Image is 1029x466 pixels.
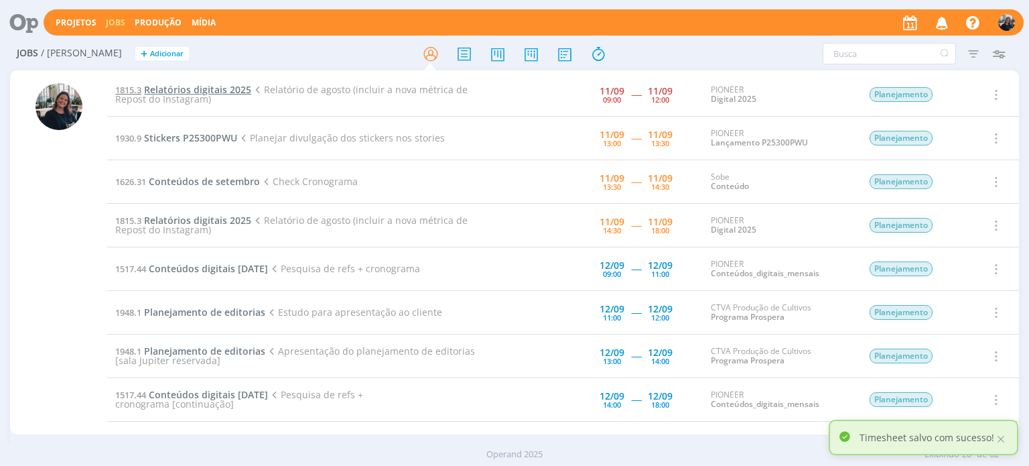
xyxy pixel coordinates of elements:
img: M [36,83,82,130]
div: 18:00 [651,227,669,234]
a: 1815.3Relatórios digitais 2025 [115,83,251,96]
div: 11/09 [648,130,673,139]
span: Relatório de agosto (incluir a nova métrica de Repost do Instagram) [115,214,467,236]
div: PIONEER [711,129,849,148]
a: Jobs [106,17,125,28]
div: 13:00 [603,357,621,365]
span: Conteúdos de setembro [149,175,260,188]
a: Programa Prospera [711,311,784,323]
div: 13:30 [651,139,669,147]
span: + [141,47,147,61]
a: Programa Prospera [711,355,784,366]
span: 1948.1 [115,345,141,357]
div: 12:00 [651,314,669,321]
span: ----- [631,393,641,406]
span: 1517.44 [115,389,146,401]
input: Busca [823,43,956,64]
a: Digital 2025 [711,224,756,235]
span: ----- [631,88,641,101]
span: Stickers P25300PWU [144,131,237,144]
div: 11/09 [600,217,624,227]
span: Apresentação do planejamento de editorias [sala Jupiter reservada] [115,345,474,367]
span: Planejamento [870,349,933,363]
button: M [998,11,1016,34]
span: 1930.9 [115,132,141,144]
a: 1517.44Conteúdos digitais [DATE] [115,388,268,401]
a: 1626.31Conteúdos de setembro [115,175,260,188]
span: Planejamento [870,392,933,407]
span: ----- [631,175,641,188]
div: 14:00 [651,357,669,365]
div: 09:00 [603,270,621,278]
span: Conteúdos digitais [DATE] [149,262,268,275]
div: 18:00 [651,401,669,408]
div: CTVA Produção de Cultivos [711,347,849,366]
p: Timesheet salvo com sucesso! [860,430,994,445]
a: Mídia [192,17,216,28]
button: Projetos [52,17,100,28]
span: Relatórios digitais 2025 [144,214,251,227]
div: 12/09 [600,392,624,401]
a: Digital 2025 [711,93,756,105]
span: 1948.1 [115,306,141,318]
span: Planejamento [870,87,933,102]
div: 14:30 [651,183,669,190]
span: Jobs [17,48,38,59]
span: Planejamento de editorias [144,306,265,318]
span: ----- [631,349,641,362]
img: M [998,14,1015,31]
div: 11/09 [600,174,624,183]
div: 12/09 [648,392,673,401]
div: 12/09 [648,304,673,314]
button: +Adicionar [135,47,189,61]
div: 09:00 [603,96,621,103]
span: Estudo para apresentação ao cliente [265,306,441,318]
div: 14:00 [603,401,621,408]
button: Mídia [188,17,220,28]
span: Planejamento [870,305,933,320]
div: 11:00 [603,314,621,321]
span: Planejamento [870,131,933,145]
div: 12/09 [600,348,624,357]
div: CTVA Produção de Cultivos [711,303,849,323]
div: Sobe [711,172,849,192]
div: 12/09 [600,261,624,270]
div: 14:30 [603,227,621,234]
div: 11/09 [648,86,673,96]
a: Produção [135,17,182,28]
div: 12:00 [651,96,669,103]
div: 11:00 [651,270,669,278]
div: 11/09 [648,217,673,227]
div: 13:00 [603,139,621,147]
a: Projetos [56,17,96,28]
span: 1815.3 [115,215,141,227]
div: PIONEER [711,85,849,105]
button: Produção [131,17,186,28]
span: / [PERSON_NAME] [41,48,122,59]
span: 1626.31 [115,176,146,188]
a: 1815.3Relatórios digitais 2025 [115,214,251,227]
div: 12/09 [648,261,673,270]
div: 12/09 [648,348,673,357]
span: Relatório de agosto (incluir a nova métrica de Repost do Instagram) [115,83,467,105]
div: 12/09 [600,304,624,314]
span: ----- [631,262,641,275]
div: PIONEER [711,259,849,279]
span: Planejamento [870,218,933,233]
span: 1517.44 [115,263,146,275]
span: ----- [631,306,641,318]
span: ----- [631,219,641,231]
span: Planejamento [870,261,933,276]
a: 1948.1Planejamento de editorias [115,306,265,318]
span: Check Cronograma [260,175,357,188]
a: 1948.1Planejamento de editorias [115,345,265,357]
div: 11/09 [600,130,624,139]
span: ----- [631,131,641,144]
div: 13:30 [603,183,621,190]
span: Pesquisa de refs + cronograma [268,262,419,275]
span: Planejar divulgação dos stickers nos stories [237,131,444,144]
span: Relatórios digitais 2025 [144,83,251,96]
button: Jobs [102,17,129,28]
a: Conteúdos_digitais_mensais [711,268,819,279]
div: 11/09 [600,86,624,96]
